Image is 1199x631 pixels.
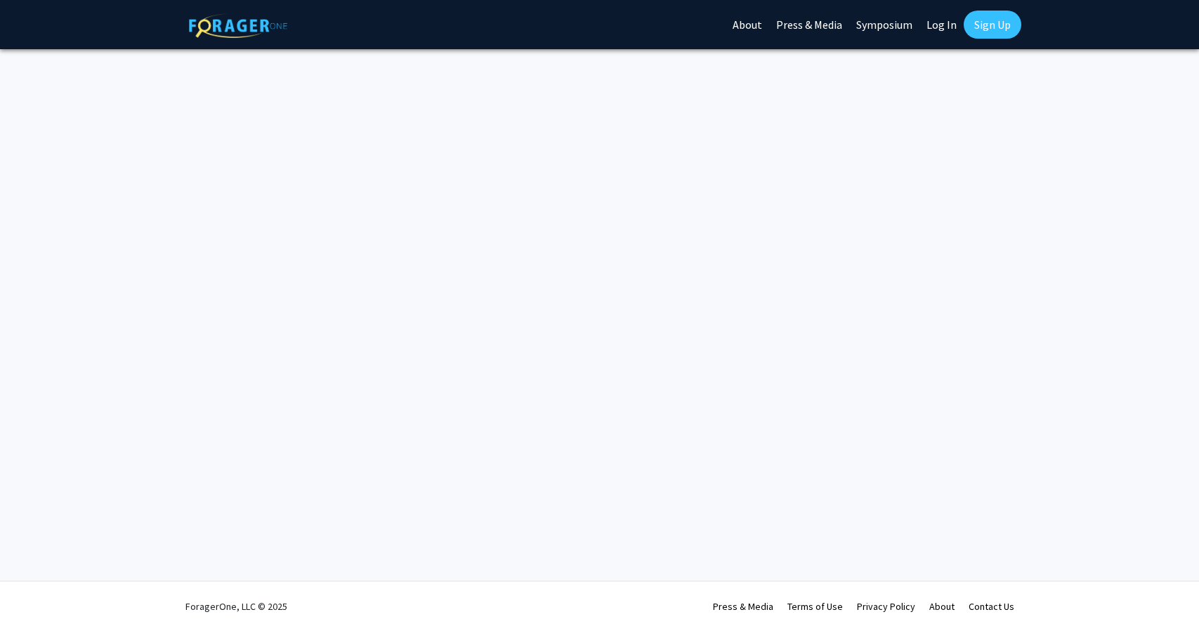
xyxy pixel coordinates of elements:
[189,13,287,38] img: ForagerOne Logo
[857,600,915,613] a: Privacy Policy
[713,600,773,613] a: Press & Media
[787,600,843,613] a: Terms of Use
[185,582,287,631] div: ForagerOne, LLC © 2025
[964,11,1021,39] a: Sign Up
[969,600,1014,613] a: Contact Us
[929,600,955,613] a: About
